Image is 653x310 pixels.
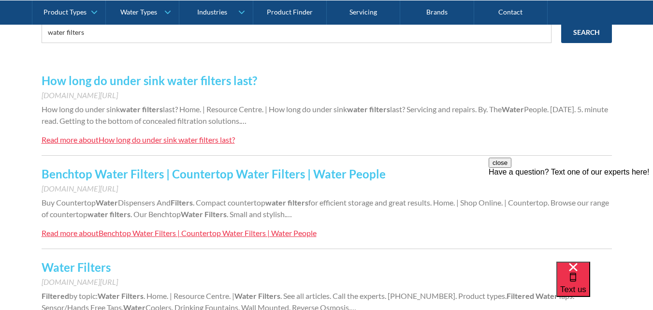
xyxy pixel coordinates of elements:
span: How long do under sink [42,104,120,114]
div: Benchtop Water Filters | Countertop Water Filters | Water People [99,228,317,237]
span: . Compact countertop [193,198,265,207]
strong: water [87,209,108,219]
span: last? Home. | Resource Centre. | How long do under sink [163,104,347,114]
strong: filters [369,104,390,114]
div: [DOMAIN_NAME][URL] [42,276,612,288]
strong: Filtered [42,291,69,300]
span: last? Servicing and repairs. By. The [390,104,502,114]
span: Dispensers And [118,198,171,207]
span: … [241,116,247,125]
iframe: podium webchat widget bubble [556,262,653,310]
strong: filters [288,198,308,207]
strong: Filters [258,291,280,300]
span: for efficient storage and great results. Home. | Shop Online. | Countertop. Browse our range of c... [42,198,609,219]
strong: water [120,104,141,114]
a: How long do under sink water filters last? [42,74,257,88]
span: . See all articles. Call the experts. [PHONE_NUMBER]. Product types. [280,291,507,300]
strong: water [347,104,368,114]
strong: Water [536,291,558,300]
strong: Water [98,291,120,300]
input: e.g. chilled water cooler [42,21,551,43]
strong: Water [96,198,118,207]
div: Read more about [42,135,99,144]
div: Water Types [120,8,157,16]
span: People. [DATE]. 5. minute read. Getting to the bottom of concealed filtration solutions. [42,104,608,125]
span: Buy Countertop [42,198,96,207]
span: by topic: [69,291,98,300]
input: Search [561,21,612,43]
a: Benchtop Water Filters | Countertop Water Filters | Water People [42,167,386,181]
a: Water Filters [42,260,111,274]
strong: Water [181,209,203,219]
div: Industries [197,8,227,16]
div: [DOMAIN_NAME][URL] [42,89,612,101]
strong: Filters [171,198,193,207]
strong: Filtered [507,291,534,300]
strong: Water [502,104,524,114]
strong: Filters [204,209,227,219]
div: How long do under sink water filters last? [99,135,235,144]
iframe: podium webchat widget prompt [489,158,653,274]
strong: filters [110,209,131,219]
a: Read more aboutBenchtop Water Filters | Countertop Water Filters | Water People [42,227,317,239]
a: Read more aboutHow long do under sink water filters last? [42,134,235,146]
span: . Our Benchtop [131,209,181,219]
span: … [286,209,292,219]
div: Read more about [42,228,99,237]
div: [DOMAIN_NAME][URL] [42,183,612,194]
strong: Water [234,291,257,300]
strong: Filters [121,291,144,300]
span: . Home. | Resource Centre. | [144,291,234,300]
strong: water [265,198,286,207]
strong: filters [142,104,163,114]
div: Product Types [44,8,87,16]
span: . Small and stylish. [227,209,286,219]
